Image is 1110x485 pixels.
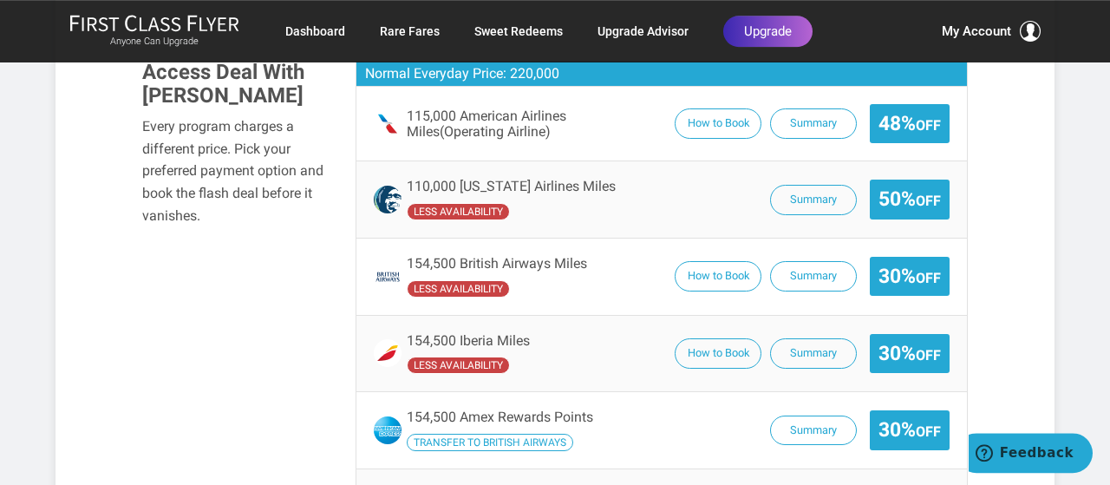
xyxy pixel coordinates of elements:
button: Summary [770,185,857,215]
button: How to Book [675,261,761,292]
a: Dashboard [285,16,345,47]
span: 50% [878,188,941,210]
small: Off [916,270,941,286]
span: 154,500 Iberia Miles [407,333,530,349]
span: 115,000 American Airlines Miles [407,108,667,139]
span: 154,500 Amex Rewards Points [407,409,593,425]
small: Off [916,347,941,364]
button: How to Book [675,338,761,369]
span: (Operating Airline) [440,123,551,140]
span: 30% [878,343,941,364]
a: Sweet Redeems [474,16,563,47]
small: Off [916,117,941,134]
button: My Account [942,21,1041,42]
span: My Account [942,21,1011,42]
h3: Normal Everyday Price: 220,000 [356,62,968,87]
button: How to Book [675,108,761,139]
span: British Airways has undefined availability seats availability compared to the operating carrier. [407,280,510,298]
h3: Access Deal With [PERSON_NAME] [142,61,330,107]
span: Iberia has undefined availability seats availability compared to the operating carrier. [407,357,510,374]
span: 30% [878,419,941,441]
span: 110,000 [US_STATE] Airlines Miles [407,179,616,194]
button: Summary [770,261,857,292]
button: Summary [770,338,857,369]
span: 30% [878,265,941,287]
a: Rare Fares [380,16,440,47]
button: Summary [770,416,857,446]
a: Upgrade Advisor [597,16,689,47]
iframe: Opens a widget where you can find more information [969,433,1093,476]
span: Alaska Airlines has undefined availability seats availability compared to the operating carrier. [407,203,510,220]
span: 48% [878,113,941,134]
small: Off [916,193,941,209]
img: First Class Flyer [69,14,239,32]
small: Off [916,423,941,440]
button: Summary [770,108,857,139]
a: Upgrade [723,16,813,47]
div: Every program charges a different price. Pick your preferred payment option and book the flash de... [142,115,330,226]
span: 154,500 British Airways Miles [407,256,587,272]
a: First Class FlyerAnyone Can Upgrade [69,14,239,49]
span: Transfer your Amex Rewards Points to British Airways [407,434,573,451]
small: Anyone Can Upgrade [69,36,239,48]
